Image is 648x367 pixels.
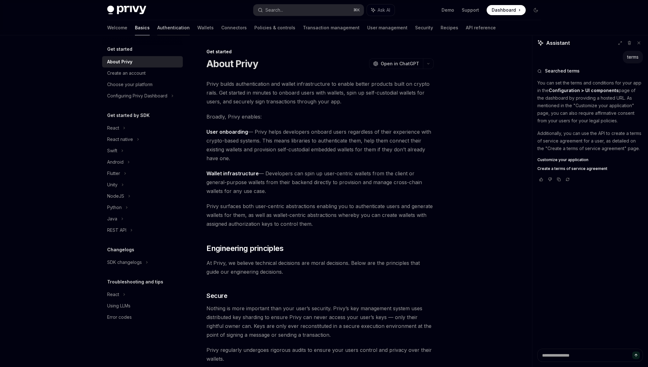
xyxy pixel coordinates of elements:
div: Python [107,204,122,211]
a: Demo [442,7,454,13]
a: Using LLMs [102,300,183,312]
span: Privy regularly undergoes rigorous audits to ensure your users control and privacy over their wal... [206,346,434,363]
span: ⌘ K [353,8,360,13]
span: Secure [206,291,227,300]
div: Get started [206,49,434,55]
span: Dashboard [492,7,516,13]
div: Unity [107,181,118,189]
span: Assistant [546,39,570,47]
div: Choose your platform [107,81,153,88]
button: Ask AI [367,4,395,16]
span: At Privy, we believe technical decisions are moral decisions. Below are the principles that guide... [206,259,434,276]
h5: Get started by SDK [107,112,150,119]
h5: Troubleshooting and tips [107,278,163,286]
div: React native [107,136,133,143]
span: Privy builds authentication and wallet infrastructure to enable better products built on crypto r... [206,79,434,106]
span: Create a terms of service agreement [537,166,607,171]
img: dark logo [107,6,146,15]
strong: Wallet infrastructure [206,170,259,177]
button: Searched terms [537,68,643,74]
strong: User onboarding [206,129,248,135]
div: Search... [265,6,283,14]
div: Using LLMs [107,302,130,310]
div: Error codes [107,313,132,321]
a: Error codes [102,312,183,323]
p: Additionally, you can use the API to create a terms of service agreement for a user, as detailed ... [537,130,643,152]
a: Dashboard [487,5,526,15]
h5: Get started [107,45,132,53]
a: Support [462,7,479,13]
div: Swift [107,147,117,154]
div: React [107,291,119,298]
a: Basics [135,20,150,35]
span: — Developers can spin up user-centric wallets from the client or general-purpose wallets from the... [206,169,434,195]
button: Toggle dark mode [531,5,541,15]
span: Customize your application [537,157,588,162]
div: Flutter [107,170,120,177]
p: You can set the terms and conditions for your app in the page of the dashboard by providing a hos... [537,79,643,125]
div: Configuring Privy Dashboard [107,92,167,100]
button: Send message [632,352,640,359]
a: Connectors [221,20,247,35]
a: Create a terms of service agreement [537,166,643,171]
div: REST API [107,226,126,234]
h5: Changelogs [107,246,134,253]
a: Wallets [197,20,214,35]
button: Open in ChatGPT [369,58,423,69]
span: Privy surfaces both user-centric abstractions enabling you to authenticate users and generate wal... [206,202,434,228]
span: Nothing is more important than your user’s security. Privy’s key management system uses distribut... [206,304,434,339]
span: Searched terms [545,68,580,74]
button: Search...⌘K [253,4,364,16]
a: Create an account [102,67,183,79]
a: User management [367,20,408,35]
a: Transaction management [303,20,360,35]
span: Ask AI [378,7,390,13]
span: Broadly, Privy enables: [206,112,434,121]
a: Customize your application [537,157,643,162]
div: SDK changelogs [107,259,142,266]
strong: Configuration > UI components [549,88,619,93]
a: Welcome [107,20,127,35]
span: Open in ChatGPT [381,61,419,67]
a: Choose your platform [102,79,183,90]
a: About Privy [102,56,183,67]
div: Android [107,158,124,166]
div: React [107,124,119,132]
span: — Privy helps developers onboard users regardless of their experience with crypto-based systems. ... [206,127,434,163]
a: Authentication [157,20,190,35]
a: Policies & controls [254,20,295,35]
div: NodeJS [107,192,124,200]
div: Create an account [107,69,146,77]
a: Security [415,20,433,35]
div: terms [627,54,639,60]
h1: About Privy [206,58,258,69]
a: Recipes [441,20,458,35]
div: About Privy [107,58,132,66]
a: API reference [466,20,496,35]
span: Engineering principles [206,243,283,253]
div: Java [107,215,117,223]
